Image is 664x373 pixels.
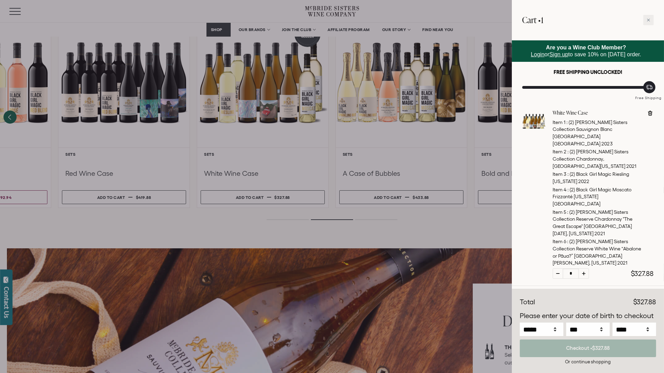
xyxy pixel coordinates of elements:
span: : [568,149,569,154]
span: Item 3 [553,171,566,177]
span: $327.88 [631,270,654,277]
span: (2) [PERSON_NAME] Sisters Collection Reserve White Wine “Abalone or Pāua?” [GEOGRAPHIC_DATA][PERS... [553,239,641,266]
span: : [567,209,568,215]
span: (2) [PERSON_NAME] Sisters Collection Chardonnay, [GEOGRAPHIC_DATA][US_STATE] 2021 [553,149,636,169]
span: (2) Black Girl Magic Riesling [US_STATE] 2022 [553,171,629,184]
span: Item 4 [553,187,566,192]
div: Total [520,297,535,307]
a: Sign up [550,51,568,57]
span: Item 5 [553,209,566,215]
h2: Cart • [522,10,543,30]
p: Please enter your date of birth to checkout [520,311,656,321]
a: White Wine Case [553,109,642,116]
span: : [568,171,569,177]
span: or to save 10% on [DATE] order. [531,45,641,57]
span: 1 [541,14,543,26]
strong: FREE SHIPPING UNCLOCKED! [554,69,622,75]
span: Item 2 [553,149,566,154]
span: Item 1 [553,119,565,125]
strong: Are you a Wine Club Member? [546,45,626,50]
a: Login [531,51,544,57]
div: Or continue shopping [520,358,656,365]
span: : [567,239,568,244]
div: Free Shipping [633,89,664,101]
span: : [568,187,569,192]
span: Item 6 [553,239,566,244]
span: (2) Black Girl Magic Moscato Frizzanté [US_STATE] [GEOGRAPHIC_DATA] [553,187,631,207]
a: White Wine Case [522,127,546,134]
span: (2) [PERSON_NAME] Sisters Collection Reserve Chardonnay "The Great Escape" [GEOGRAPHIC_DATA][DATE... [553,209,633,236]
span: $327.88 [633,298,656,306]
span: : [566,119,568,125]
span: (2) [PERSON_NAME] Sisters Collection Sauvignon Blanc [GEOGRAPHIC_DATA] [GEOGRAPHIC_DATA] 2023 [553,119,627,146]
